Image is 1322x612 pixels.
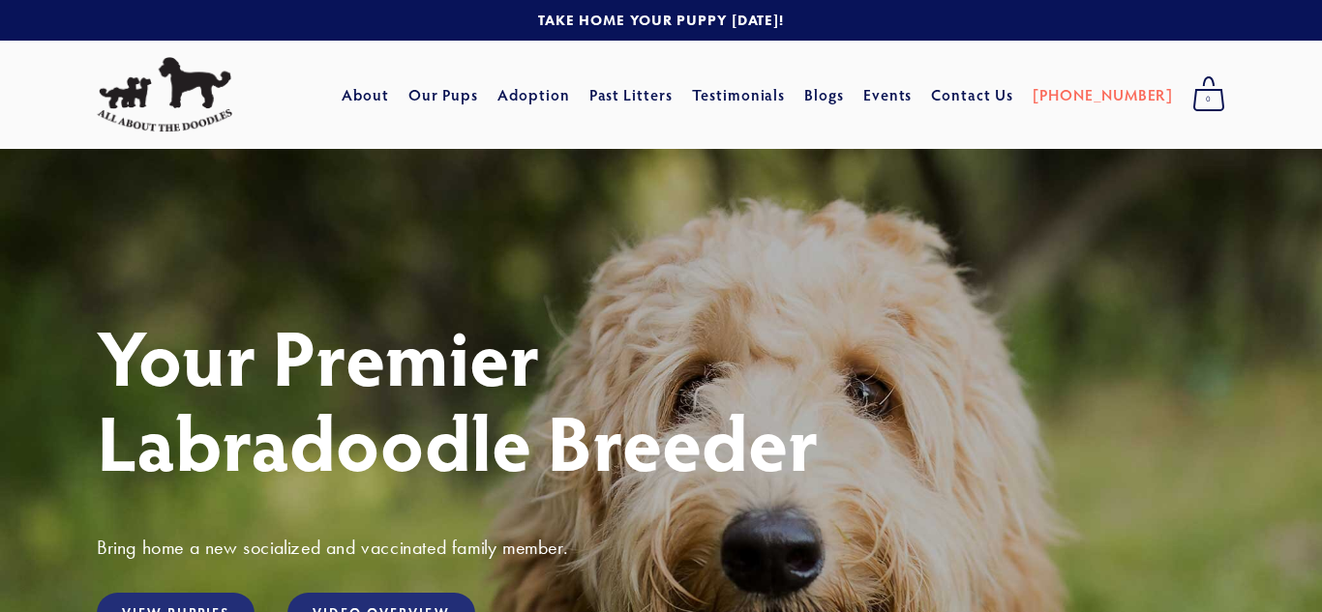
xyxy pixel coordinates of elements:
a: About [342,77,389,112]
a: Blogs [804,77,844,112]
a: Our Pups [408,77,479,112]
a: 0 items in cart [1183,71,1235,119]
a: [PHONE_NUMBER] [1033,77,1173,112]
img: All About The Doodles [97,57,232,132]
a: Past Litters [589,84,674,104]
a: Events [863,77,913,112]
a: Contact Us [931,77,1013,112]
a: Testimonials [692,77,786,112]
a: Adoption [497,77,570,112]
span: 0 [1192,87,1225,112]
h3: Bring home a new socialized and vaccinated family member. [97,535,1225,560]
h1: Your Premier Labradoodle Breeder [97,313,1225,483]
